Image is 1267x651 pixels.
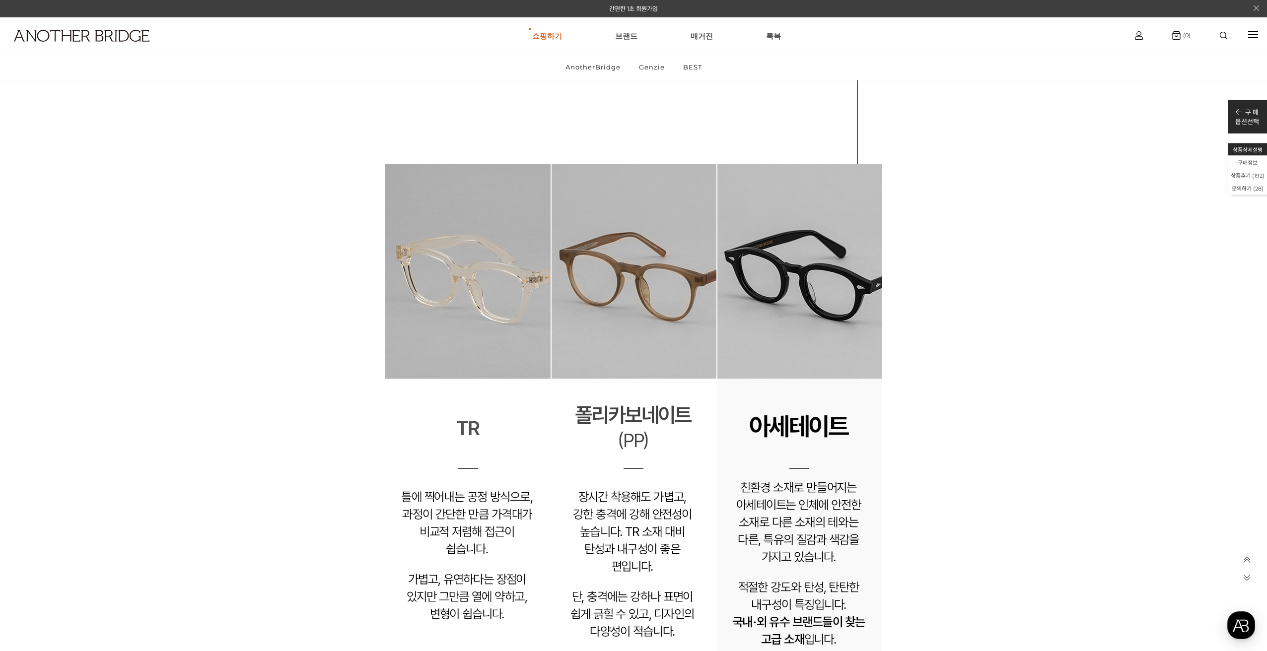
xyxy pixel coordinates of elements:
img: cart [1172,31,1181,40]
a: 대화 [66,315,128,339]
a: Genzie [631,54,673,80]
a: logo [5,30,195,66]
a: 간편한 1초 회원가입 [609,5,658,12]
img: search [1220,32,1227,39]
a: 쇼핑하기 [532,18,562,54]
a: 브랜드 [615,18,637,54]
p: 구 매 [1235,107,1259,117]
a: 매거진 [691,18,713,54]
a: 룩북 [766,18,781,54]
a: BEST [675,54,710,80]
a: (0) [1172,31,1191,40]
p: 옵션선택 [1235,117,1259,126]
span: 설정 [153,329,165,337]
span: 대화 [91,330,103,338]
span: 192 [1254,172,1263,179]
span: (0) [1181,32,1191,39]
span: 홈 [31,329,37,337]
img: logo [14,30,149,42]
a: AnotherBridge [557,54,629,80]
a: 설정 [128,315,191,339]
img: cart [1135,31,1143,40]
a: 홈 [3,315,66,339]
